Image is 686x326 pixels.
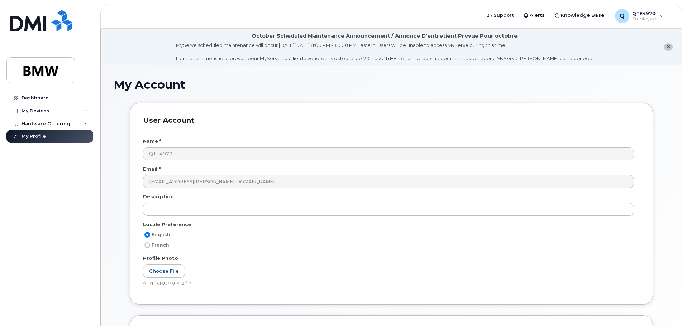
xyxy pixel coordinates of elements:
[176,42,594,62] div: MyServe scheduled maintenance will occur [DATE][DATE] 8:00 PM - 10:00 PM Eastern. Users will be u...
[143,166,161,172] label: Email *
[143,221,191,228] label: Locale Preference
[143,138,161,145] label: Name *
[114,78,669,91] h1: My Account
[664,43,673,51] button: close notification
[143,193,174,200] label: Description
[143,116,640,131] h3: User Account
[143,264,185,278] label: Choose File
[152,232,170,237] span: English
[152,242,169,248] span: French
[144,242,150,248] input: French
[252,32,518,40] div: October Scheduled Maintenance Announcement / Annonce D'entretient Prévue Pour octobre
[144,232,150,238] input: English
[143,255,178,262] label: Profile Photo
[655,295,681,321] iframe: Messenger Launcher
[143,281,634,286] div: Accepts jpg, jpeg, png files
